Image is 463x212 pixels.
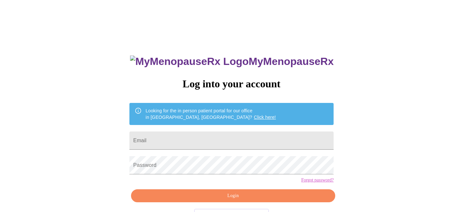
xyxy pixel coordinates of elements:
button: Login [131,189,335,203]
a: Click here! [254,115,276,120]
a: Forgot password? [301,178,334,183]
h3: MyMenopauseRx [130,56,334,68]
h3: Log into your account [129,78,334,90]
div: Looking for the in person patient portal for our office in [GEOGRAPHIC_DATA], [GEOGRAPHIC_DATA]? [146,105,276,123]
span: Login [139,192,328,200]
img: MyMenopauseRx Logo [130,56,248,68]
